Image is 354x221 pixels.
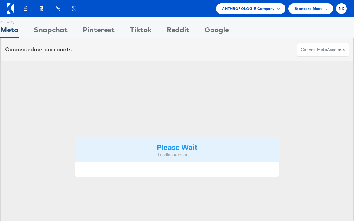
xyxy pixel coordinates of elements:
[79,152,275,158] div: Loading Accounts ....
[222,5,275,12] span: ANTHROPOLOGIE Company
[317,47,327,53] span: meta
[0,24,19,38] div: Meta
[297,43,349,57] button: ConnectmetaAccounts
[83,24,115,38] div: Pinterest
[0,17,19,24] div: Showing
[130,24,152,38] div: Tiktok
[157,142,197,152] strong: Please Wait
[294,5,323,12] span: Standard Mode
[34,46,48,53] span: meta
[34,24,68,38] div: Snapchat
[204,24,229,38] div: Google
[167,24,189,38] div: Reddit
[5,46,72,54] div: Connected accounts
[339,7,345,11] span: NK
